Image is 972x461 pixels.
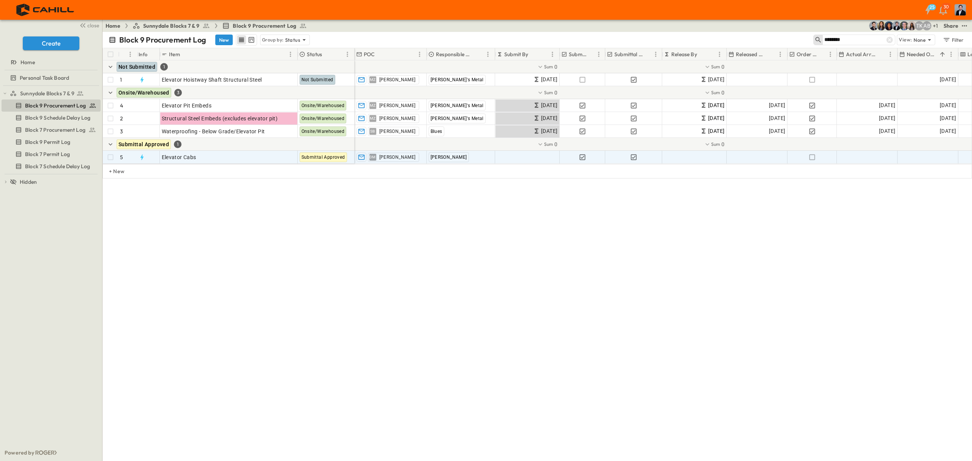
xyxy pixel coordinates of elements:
span: Elevator Cabs [162,153,196,161]
span: [PERSON_NAME] [379,154,416,160]
span: Block 9 Procurement Log [233,22,296,30]
h6: 25 [929,4,935,10]
div: Teddy Khuong (tkhuong@guzmangc.com) [915,21,924,30]
p: 2 [120,115,123,122]
button: Menu [548,50,557,59]
span: [DATE] [940,101,956,110]
div: Block 7 Permit Logtest [2,148,101,160]
a: Personal Task Board [2,73,99,83]
div: Block 7 Procurement Logtest [2,124,101,136]
img: Mike Daly (mdaly@cahill-sf.com) [892,21,901,30]
span: [DATE] [940,114,956,123]
button: Menu [776,50,785,59]
p: None [914,36,926,44]
span: [DATE] [769,114,785,123]
button: Menu [715,50,724,59]
p: Sum [544,89,553,96]
button: New [215,35,233,45]
div: Block 9 Procurement Logtest [2,99,101,112]
p: POC [364,51,375,58]
p: View: [899,36,912,44]
p: Sum [711,63,720,70]
span: Structural Steel Embeds (excludes elevator pit) [162,115,278,122]
span: 0 [721,63,724,71]
button: Menu [286,50,295,59]
img: Olivia Khan (okhan@cahill-sf.com) [884,21,893,30]
span: Block 9 Schedule Delay Log [25,114,90,122]
span: Elevator Hoistway Shaft Structural Steel [162,76,262,84]
div: Sunnydale Blocks 7 & 9test [2,87,101,99]
p: 4 [120,102,123,109]
span: Sunnydale Blocks 7 & 9 [20,90,74,97]
span: 0 [721,141,724,148]
button: Create [23,36,79,50]
span: [PERSON_NAME] [431,155,467,160]
span: Block 7 Procurement Log [25,126,85,134]
span: Block 7 Permit Log [25,150,70,158]
button: 25 [920,3,936,17]
span: Submittal Approved [118,141,169,147]
span: [DATE] [769,127,785,136]
span: 0 [554,141,557,148]
span: [DATE] [708,114,724,123]
p: 5 [120,153,123,161]
p: Sum [544,63,553,70]
p: Sum [711,141,720,147]
img: Raven Libunao (rlibunao@cahill-sf.com) [907,21,916,30]
span: Sunnydale Blocks 7 & 9 [143,22,200,30]
span: [PERSON_NAME] [379,115,416,122]
a: Block 7 Schedule Delay Log [2,161,99,172]
button: Menu [826,50,835,59]
img: Anthony Vazquez (avazquez@cahill-sf.com) [869,21,878,30]
a: Home [106,22,120,30]
span: [DATE] [541,114,557,123]
span: Block 9 Procurement Log [25,102,86,109]
span: Block 9 Permit Log [25,138,70,146]
p: Actual Arrival [846,51,876,58]
span: [DATE] [541,127,557,136]
p: 3 [120,128,123,135]
span: Not Submitted [118,64,155,70]
div: Andrew Barreto (abarreto@guzmangc.com) [922,21,931,30]
span: 0 [721,89,724,96]
a: Sunnydale Blocks 7 & 9 [133,22,210,30]
p: 1 [120,76,122,84]
p: Release By [671,51,697,58]
button: Sort [377,50,385,58]
span: Onsite/Warehoused [118,90,169,96]
nav: breadcrumbs [106,22,311,30]
span: Submittal Approved [301,155,345,160]
button: Menu [651,50,660,59]
span: 0 [554,89,557,96]
div: 1 [174,141,181,148]
p: 30 [944,4,949,10]
button: Menu [886,50,895,59]
button: Sort [820,50,828,58]
span: [DATE] [708,127,724,136]
button: Sort [938,50,947,58]
button: Sort [475,50,483,58]
a: Block 9 Procurement Log [222,22,307,30]
span: Elevator Pit Embeds [162,102,212,109]
div: 1 [160,63,168,71]
button: Sort [588,50,596,58]
span: [PERSON_NAME]'s Metal [431,103,484,108]
button: Filter [940,35,966,45]
button: Menu [343,50,352,59]
div: Filter [942,36,964,44]
p: Order Confirmed? [797,51,818,58]
span: Onsite/Warehoused [301,116,345,121]
span: Personal Task Board [20,74,69,82]
span: [DATE] [769,101,785,110]
div: Block 9 Permit Logtest [2,136,101,148]
div: Block 7 Schedule Delay Logtest [2,160,101,172]
p: Status [285,36,300,44]
a: Block 9 Procurement Log [2,100,99,111]
div: 3 [174,89,182,96]
p: + 1 [933,22,940,30]
span: Hidden [20,178,37,186]
button: Menu [947,50,956,59]
div: Info [139,44,148,65]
